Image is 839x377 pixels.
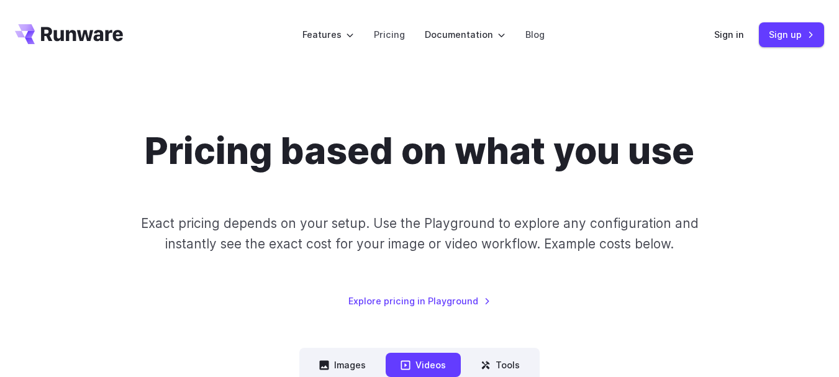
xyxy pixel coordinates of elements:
button: Videos [386,353,461,377]
h1: Pricing based on what you use [145,129,694,173]
a: Sign up [759,22,824,47]
label: Documentation [425,27,506,42]
p: Exact pricing depends on your setup. Use the Playground to explore any configuration and instantl... [136,213,702,255]
label: Features [302,27,354,42]
a: Blog [525,27,545,42]
a: Explore pricing in Playground [348,294,491,308]
a: Go to / [15,24,123,44]
a: Sign in [714,27,744,42]
button: Tools [466,353,535,377]
a: Pricing [374,27,405,42]
button: Images [304,353,381,377]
